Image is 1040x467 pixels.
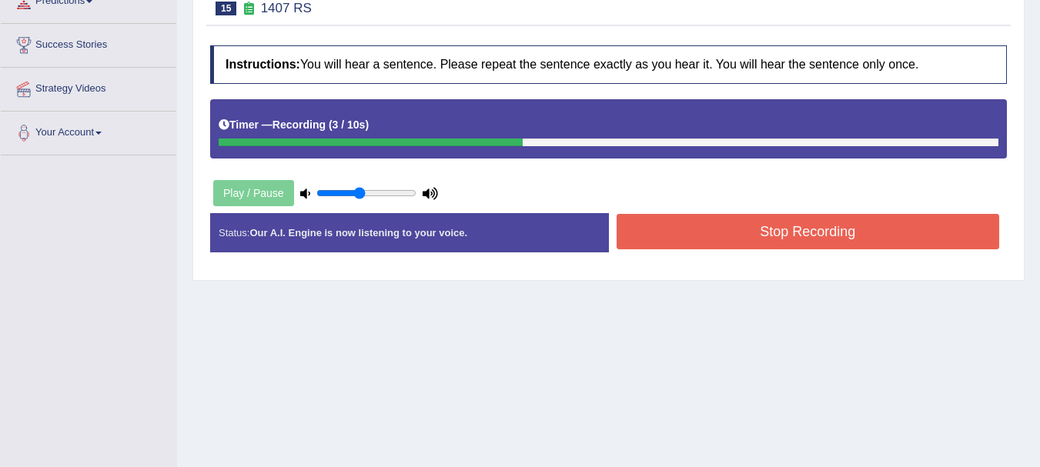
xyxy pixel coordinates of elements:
b: Recording [273,118,326,131]
a: Success Stories [1,24,176,62]
small: 1407 RS [261,1,312,15]
a: Your Account [1,112,176,150]
h5: Timer — [219,119,369,131]
strong: Our A.I. Engine is now listening to your voice. [249,227,467,239]
div: Status: [210,213,609,252]
span: 15 [216,2,236,15]
button: Stop Recording [617,214,1000,249]
h4: You will hear a sentence. Please repeat the sentence exactly as you hear it. You will hear the se... [210,45,1007,84]
a: Strategy Videos [1,68,176,106]
b: ) [365,118,369,131]
b: ( [329,118,333,131]
b: 3 / 10s [333,118,366,131]
b: Instructions: [226,58,300,71]
small: Exam occurring question [240,2,256,16]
